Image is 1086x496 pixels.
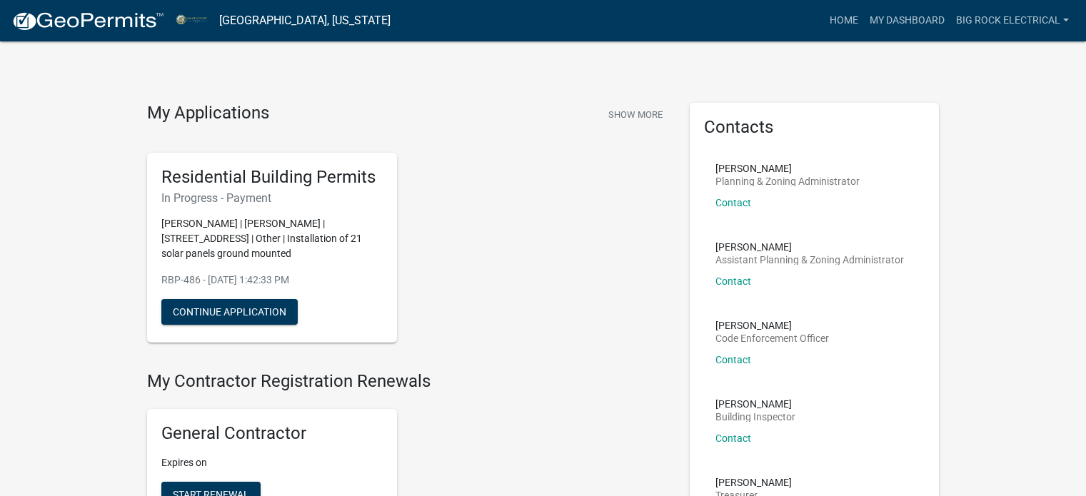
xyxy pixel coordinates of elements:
a: Big Rock Electrical [950,7,1075,34]
h5: General Contractor [161,423,383,444]
p: [PERSON_NAME] [715,242,904,252]
h4: My Applications [147,103,269,124]
h5: Contacts [704,117,925,138]
h6: In Progress - Payment [161,191,383,205]
p: [PERSON_NAME] [715,320,829,330]
p: [PERSON_NAME] [715,163,860,173]
a: Contact [715,432,751,444]
button: Show More [603,103,668,126]
p: Assistant Planning & Zoning Administrator [715,255,904,265]
a: Contact [715,197,751,208]
p: RBP-486 - [DATE] 1:42:33 PM [161,273,383,288]
p: [PERSON_NAME] [715,477,792,487]
img: Miami County, Indiana [176,11,208,30]
a: [GEOGRAPHIC_DATA], [US_STATE] [219,9,391,33]
h5: Residential Building Permits [161,167,383,188]
button: Continue Application [161,299,298,325]
p: [PERSON_NAME] [715,399,795,409]
a: Home [824,7,864,34]
p: Planning & Zoning Administrator [715,176,860,186]
p: Building Inspector [715,412,795,422]
a: My Dashboard [864,7,950,34]
p: [PERSON_NAME] | [PERSON_NAME] | [STREET_ADDRESS] | Other | Installation of 21 solar panels ground... [161,216,383,261]
p: Code Enforcement Officer [715,333,829,343]
p: Expires on [161,455,383,470]
h4: My Contractor Registration Renewals [147,371,668,392]
a: Contact [715,275,751,287]
a: Contact [715,354,751,365]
